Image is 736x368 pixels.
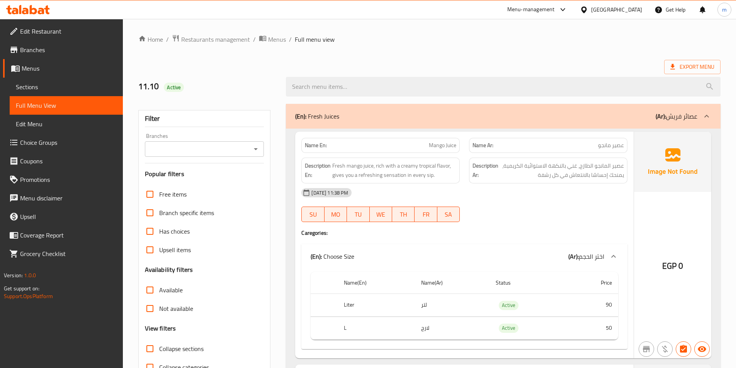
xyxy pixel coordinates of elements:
[159,285,183,295] span: Available
[295,110,306,122] b: (En):
[656,110,666,122] b: (Ar):
[722,5,727,14] span: m
[3,244,123,263] a: Grocery Checklist
[490,272,566,294] th: Status
[145,265,193,274] h3: Availability filters
[3,152,123,170] a: Coupons
[3,189,123,207] a: Menu disclaimer
[437,207,460,222] button: SA
[295,35,335,44] span: Full menu view
[3,207,123,226] a: Upsell
[347,207,369,222] button: TU
[311,252,354,261] p: Choose Size
[499,324,518,333] div: Active
[392,207,415,222] button: TH
[373,209,389,220] span: WE
[295,112,339,121] p: Fresh Juices
[164,84,184,91] span: Active
[3,41,123,59] a: Branches
[328,209,344,220] span: MO
[145,170,264,178] h3: Popular filters
[338,294,415,317] th: Liter
[301,207,324,222] button: SU
[181,35,250,44] span: Restaurants management
[3,59,123,78] a: Menus
[305,161,331,180] strong: Description En:
[259,34,286,44] a: Menus
[20,212,117,221] span: Upsell
[16,101,117,110] span: Full Menu View
[634,132,711,192] img: Ae5nvW7+0k+MAAAAAElFTkSuQmCC
[694,341,710,357] button: Available
[657,341,673,357] button: Purchased item
[499,301,518,310] span: Active
[145,324,176,333] h3: View filters
[3,226,123,244] a: Coverage Report
[138,35,163,44] a: Home
[579,251,604,262] span: اختر الحجم
[10,78,123,96] a: Sections
[159,190,187,199] span: Free items
[159,245,191,254] span: Upsell items
[350,209,366,220] span: TU
[325,207,347,222] button: MO
[507,5,555,14] div: Menu-management
[500,161,624,180] span: عصير المانجو الطازج، غني بالنكهة الاستوائية الكريمية، يمنحك إحساسًا بالانتعاش في كل رشفة
[662,258,677,273] span: EGP
[20,45,117,54] span: Branches
[20,156,117,166] span: Coupons
[598,141,624,149] span: عصير مانجو
[159,304,193,313] span: Not available
[4,291,53,301] a: Support.OpsPlatform
[301,244,627,269] div: (En): Choose Size(Ar):اختر الحجم
[10,115,123,133] a: Edit Menu
[473,141,493,149] strong: Name Ar:
[311,251,322,262] b: (En):
[305,141,327,149] strong: Name En:
[338,317,415,339] th: L
[676,341,691,357] button: Has choices
[164,83,184,92] div: Active
[286,104,721,129] div: (En): Fresh Juices(Ar):عصائر فريش
[305,209,321,220] span: SU
[286,77,721,97] input: search
[138,34,721,44] nav: breadcrumb
[250,144,261,154] button: Open
[332,161,456,180] span: Fresh mango juice, rich with a creamy tropical flavor, gives you a refreshing sensation in every ...
[20,138,117,147] span: Choice Groups
[656,112,697,121] p: عصائر فريش
[429,141,456,149] span: Mango Juice
[3,170,123,189] a: Promotions
[24,270,36,280] span: 1.0.0
[20,231,117,240] span: Coverage Report
[301,229,627,237] h4: Caregories:
[568,251,579,262] b: (Ar):
[591,5,642,14] div: [GEOGRAPHIC_DATA]
[20,27,117,36] span: Edit Restaurant
[370,207,392,222] button: WE
[301,269,627,349] div: (En): Fresh Juices(Ar):عصائر فريش
[3,133,123,152] a: Choice Groups
[145,110,264,127] div: Filter
[566,317,618,339] td: 50
[395,209,411,220] span: TH
[670,62,714,72] span: Export Menu
[415,317,490,339] td: لارج
[415,272,490,294] th: Name(Ar)
[20,193,117,203] span: Menu disclaimer
[16,119,117,129] span: Edit Menu
[415,294,490,317] td: لتر
[338,272,415,294] th: Name(En)
[172,34,250,44] a: Restaurants management
[415,207,437,222] button: FR
[253,35,256,44] li: /
[639,341,654,357] button: Not branch specific item
[159,208,214,217] span: Branch specific items
[3,22,123,41] a: Edit Restaurant
[10,96,123,115] a: Full Menu View
[268,35,286,44] span: Menus
[566,272,618,294] th: Price
[166,35,169,44] li: /
[20,175,117,184] span: Promotions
